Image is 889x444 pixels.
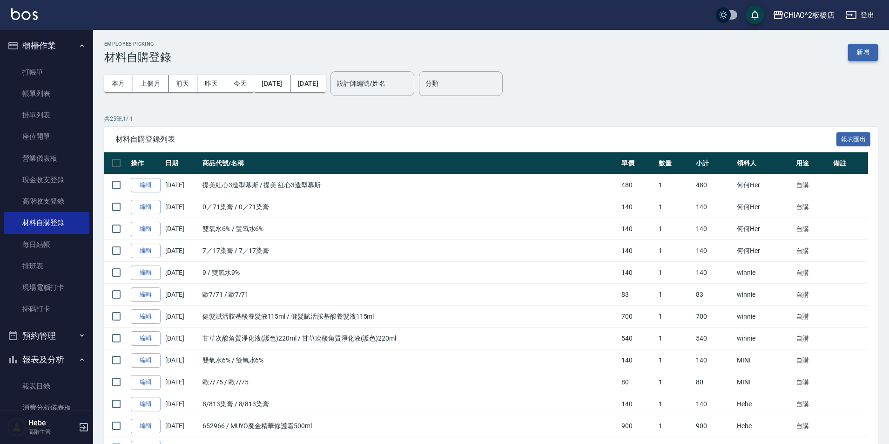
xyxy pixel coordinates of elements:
h3: 材料自購登錄 [104,51,171,64]
a: 編輯 [131,375,161,389]
button: 上個月 [133,75,168,92]
td: 1 [656,415,694,437]
a: 掃碼打卡 [4,298,89,320]
td: 0／71染膏 / 0／71染膏 [200,196,619,218]
td: 540 [619,328,656,349]
th: 用途 [794,152,831,174]
td: 自購 [794,196,831,218]
td: 1 [656,218,694,240]
a: 編輯 [131,244,161,258]
a: 新增 [848,48,878,56]
td: 140 [694,218,734,240]
td: MINI [734,371,793,393]
td: 自購 [794,262,831,284]
td: 140 [694,240,734,262]
td: 1 [656,196,694,218]
td: 140 [619,262,656,284]
td: 1 [656,349,694,371]
td: 自購 [794,349,831,371]
td: 自購 [794,306,831,328]
a: 編輯 [131,331,161,346]
td: winnie [734,284,793,306]
td: 1 [656,262,694,284]
td: 480 [694,174,734,196]
a: 編輯 [131,309,161,324]
td: 自購 [794,174,831,196]
td: Hebe [734,393,793,415]
td: [DATE] [163,393,200,415]
td: [DATE] [163,218,200,240]
a: 掛單列表 [4,104,89,126]
td: [DATE] [163,415,200,437]
td: 雙氧水6% / 雙氧水6% [200,218,619,240]
span: 材料自購登錄列表 [115,135,836,144]
td: 140 [619,218,656,240]
a: 報表目錄 [4,376,89,397]
a: 營業儀表板 [4,148,89,169]
td: 480 [619,174,656,196]
td: 何何Her [734,174,793,196]
a: 編輯 [131,200,161,214]
td: [DATE] [163,328,200,349]
td: 1 [656,306,694,328]
td: 提美紅心3造型幕斯 / 提美 紅心3造型幕斯 [200,174,619,196]
td: winnie [734,262,793,284]
a: 排班表 [4,255,89,277]
td: 83 [619,284,656,306]
td: 自購 [794,328,831,349]
a: 編輯 [131,419,161,433]
td: 雙氧水6% / 雙氧水6% [200,349,619,371]
td: [DATE] [163,196,200,218]
h5: Hebe [28,418,76,428]
td: [DATE] [163,240,200,262]
td: 1 [656,371,694,393]
td: [DATE] [163,284,200,306]
a: 現場電腦打卡 [4,277,89,298]
td: 140 [619,240,656,262]
td: 700 [619,306,656,328]
td: 540 [694,328,734,349]
td: 歐7/71 / 歐7/71 [200,284,619,306]
a: 報表匯出 [836,134,871,143]
button: 昨天 [197,75,226,92]
button: 今天 [226,75,255,92]
a: 座位開單 [4,126,89,147]
img: Logo [11,8,38,20]
td: 甘草次酸角質淨化液(護色)220ml / 甘草次酸角質淨化液(護色)220ml [200,328,619,349]
td: winnie [734,306,793,328]
td: 140 [619,196,656,218]
th: 單價 [619,152,656,174]
td: 何何Her [734,218,793,240]
td: [DATE] [163,371,200,393]
td: 80 [619,371,656,393]
button: 新增 [848,44,878,61]
td: 自購 [794,371,831,393]
p: 共 25 筆, 1 / 1 [104,115,878,123]
h2: Employee Picking [104,41,171,47]
td: 自購 [794,393,831,415]
button: CHIAO^2板橋店 [769,6,839,25]
a: 編輯 [131,222,161,236]
a: 每日結帳 [4,234,89,255]
td: [DATE] [163,174,200,196]
td: 9 / 雙氧水9% [200,262,619,284]
button: 登出 [842,7,878,24]
td: 140 [619,393,656,415]
td: 1 [656,328,694,349]
a: 現金收支登錄 [4,169,89,191]
td: winnie [734,328,793,349]
button: [DATE] [290,75,326,92]
a: 消費分析儀表板 [4,397,89,418]
td: [DATE] [163,306,200,328]
button: save [746,6,764,24]
button: 報表及分析 [4,348,89,372]
td: 700 [694,306,734,328]
button: [DATE] [254,75,290,92]
td: 900 [619,415,656,437]
a: 編輯 [131,397,161,411]
td: 自購 [794,415,831,437]
button: 本月 [104,75,133,92]
a: 高階收支登錄 [4,191,89,212]
td: 7／17染膏 / 7／17染膏 [200,240,619,262]
td: 140 [694,393,734,415]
